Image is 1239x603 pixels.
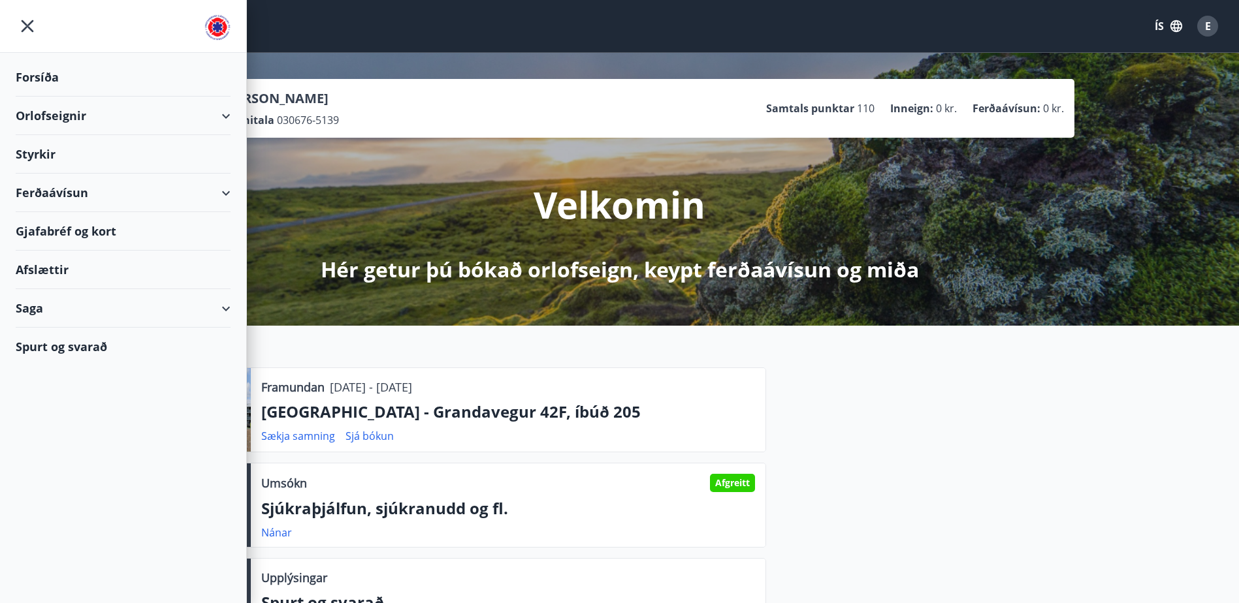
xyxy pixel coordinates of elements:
[1148,14,1189,38] button: ÍS
[261,474,307,491] p: Umsókn
[277,113,339,127] span: 030676-5139
[204,14,231,40] img: union_logo
[261,401,755,423] p: [GEOGRAPHIC_DATA] - Grandavegur 42F, íbúð 205
[261,379,325,395] p: Framundan
[1043,101,1064,116] span: 0 kr.
[16,14,39,38] button: menu
[261,569,327,586] p: Upplýsingar
[1192,10,1223,42] button: E
[346,429,394,443] a: Sjá bókun
[16,251,231,289] div: Afslættir
[936,101,957,116] span: 0 kr.
[261,429,335,443] a: Sækja samning
[857,101,875,116] span: 110
[16,289,231,328] div: Saga
[261,497,755,519] p: Sjúkraþjálfun, sjúkranudd og fl.
[223,113,274,127] p: Kennitala
[261,525,292,540] a: Nánar
[16,174,231,212] div: Ferðaávísun
[534,179,705,229] p: Velkomin
[973,101,1040,116] p: Ferðaávísun :
[330,379,412,395] p: [DATE] - [DATE]
[16,212,231,251] div: Gjafabréf og kort
[16,135,231,174] div: Styrkir
[16,58,231,97] div: Forsíða
[321,255,919,284] p: Hér getur þú bókað orlofseign, keypt ferðaávísun og miða
[710,474,755,492] div: Afgreitt
[16,97,231,135] div: Orlofseignir
[1205,19,1211,33] span: E
[16,328,231,365] div: Spurt og svarað
[223,89,339,108] p: [PERSON_NAME]
[766,101,854,116] p: Samtals punktar
[890,101,933,116] p: Inneign :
